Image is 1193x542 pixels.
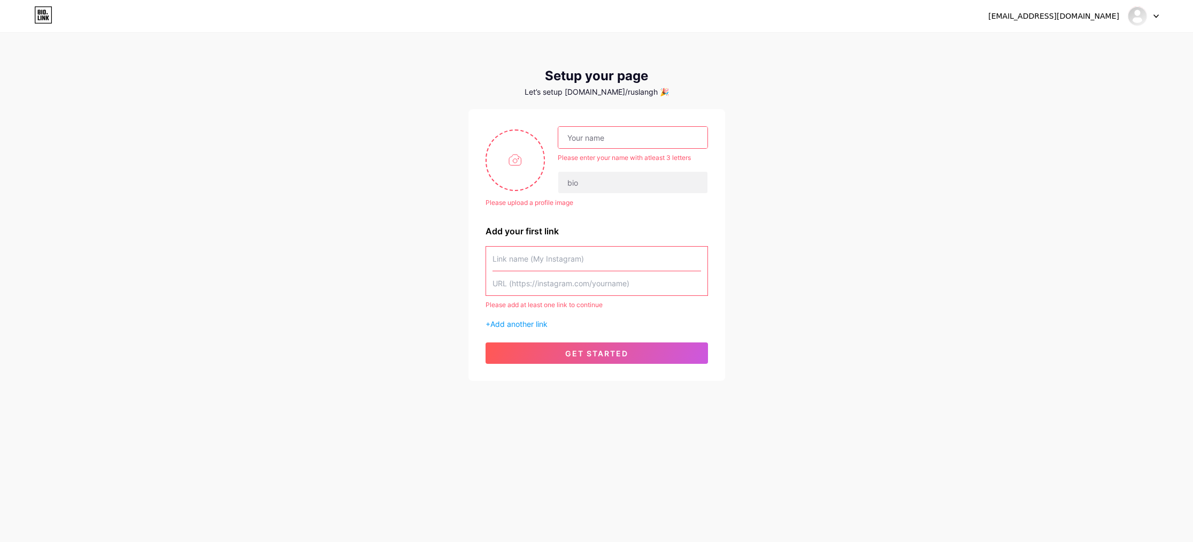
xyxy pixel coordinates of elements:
[486,225,708,238] div: Add your first link
[468,88,725,96] div: Let’s setup [DOMAIN_NAME]/ruslangh 🎉
[486,318,708,330] div: +
[486,300,708,310] div: Please add at least one link to continue
[558,172,707,193] input: bio
[988,11,1119,22] div: [EMAIL_ADDRESS][DOMAIN_NAME]
[558,153,707,163] div: Please enter your name with atleast 3 letters
[558,127,707,148] input: Your name
[468,68,725,83] div: Setup your page
[492,247,701,271] input: Link name (My Instagram)
[490,319,548,329] span: Add another link
[492,271,701,295] input: URL (https://instagram.com/yourname)
[486,198,708,208] div: Please upload a profile image
[565,349,628,358] span: get started
[1127,6,1148,26] img: Ruslan Ghereg
[486,342,708,364] button: get started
